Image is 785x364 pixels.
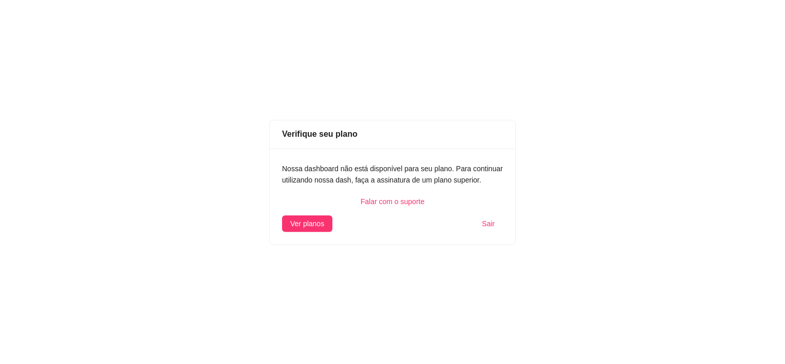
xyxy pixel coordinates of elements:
[482,218,495,229] span: Sair
[282,215,332,232] button: Ver planos
[290,218,324,229] span: Ver planos
[282,128,503,140] div: Verifique seu plano
[474,215,503,232] button: Sair
[282,163,503,186] div: Nossa dashboard não está disponível para seu plano. Para continuar utilizando nossa dash, faça a ...
[282,196,503,207] a: Falar com o suporte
